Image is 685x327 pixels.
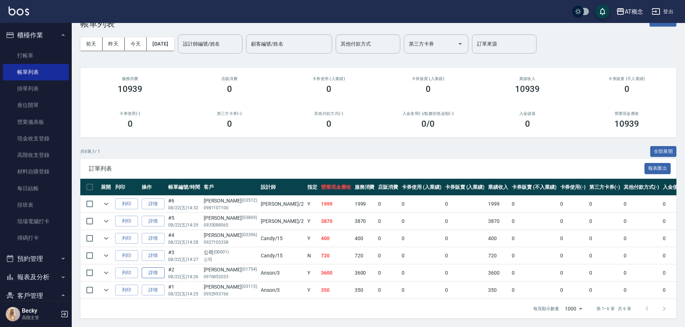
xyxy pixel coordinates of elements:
[242,197,257,205] p: (03512)
[101,267,112,278] button: expand row
[587,196,622,212] td: 0
[353,247,377,264] td: 720
[486,213,510,230] td: 3870
[319,230,353,247] td: 400
[242,266,257,274] p: (01754)
[319,282,353,299] td: 350
[622,213,661,230] td: 0
[400,247,443,264] td: 0
[115,216,138,227] button: 列印
[166,247,202,264] td: #3
[115,267,138,279] button: 列印
[204,232,257,239] div: [PERSON_NAME]
[587,282,622,299] td: 0
[89,165,644,172] span: 訂單列表
[188,111,270,116] h2: 第三方卡券(-)
[515,84,540,94] h3: 10939
[353,213,377,230] td: 3870
[89,76,171,81] h3: 服務消費
[80,148,100,155] p: 共 6 筆, 1 / 1
[166,265,202,281] td: #2
[650,146,677,157] button: 全部展開
[188,76,270,81] h2: 店販消費
[421,119,435,129] h3: 0 /0
[587,265,622,281] td: 0
[587,230,622,247] td: 0
[3,130,69,147] a: 現金收支登錄
[204,214,257,222] div: [PERSON_NAME]
[649,5,676,18] button: 登出
[3,230,69,246] a: 掃碼打卡
[586,76,668,81] h2: 卡券販賣 (不入業績)
[142,233,165,244] a: 詳情
[486,76,568,81] h2: 業績收入
[142,250,165,261] a: 詳情
[166,213,202,230] td: #5
[288,111,370,116] h2: 其他付款方式(-)
[319,213,353,230] td: 3870
[168,291,200,297] p: 08/22 (五) 14:25
[353,230,377,247] td: 400
[622,247,661,264] td: 0
[306,230,319,247] td: Y
[613,4,646,19] button: AT概念
[147,37,174,51] button: [DATE]
[443,265,487,281] td: 0
[376,179,400,196] th: 店販消費
[486,179,510,196] th: 業績收入
[525,119,530,129] h3: 0
[204,249,257,256] div: 公司
[622,196,661,212] td: 0
[376,265,400,281] td: 0
[3,97,69,113] a: 座位開單
[259,282,306,299] td: Anson /3
[306,247,319,264] td: N
[140,179,166,196] th: 操作
[353,282,377,299] td: 350
[204,222,257,228] p: 0935088065
[400,196,443,212] td: 0
[443,282,487,299] td: 0
[3,213,69,230] a: 現場電腦打卡
[6,307,20,321] img: Person
[586,111,668,116] h2: 營業現金應收
[3,286,69,305] button: 客戶管理
[202,179,259,196] th: 客戶
[587,247,622,264] td: 0
[486,111,568,116] h2: 入金儲值
[101,216,112,226] button: expand row
[3,114,69,130] a: 營業儀表板
[168,222,200,228] p: 08/22 (五) 14:29
[510,282,558,299] td: 0
[3,180,69,197] a: 每日結帳
[319,265,353,281] td: 3600
[242,283,257,291] p: (03115)
[80,19,115,29] h3: 帳單列表
[306,265,319,281] td: Y
[259,179,306,196] th: 設計師
[3,197,69,213] a: 排班表
[204,239,257,246] p: 0927105338
[625,7,643,16] div: AT概念
[3,249,69,268] button: 預約管理
[166,230,202,247] td: #4
[142,216,165,227] a: 詳情
[644,165,671,172] a: 報表匯出
[387,76,469,81] h2: 卡券販賣 (入業績)
[319,247,353,264] td: 720
[9,6,29,15] img: Logo
[166,196,202,212] td: #6
[259,247,306,264] td: Candy /15
[558,247,588,264] td: 0
[558,265,588,281] td: 0
[622,179,661,196] th: 其他付款方式(-)
[376,282,400,299] td: 0
[242,232,257,239] p: (03396)
[204,291,257,297] p: 0952993766
[376,196,400,212] td: 0
[103,37,125,51] button: 昨天
[306,213,319,230] td: Y
[306,282,319,299] td: Y
[376,230,400,247] td: 0
[204,266,257,274] div: [PERSON_NAME]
